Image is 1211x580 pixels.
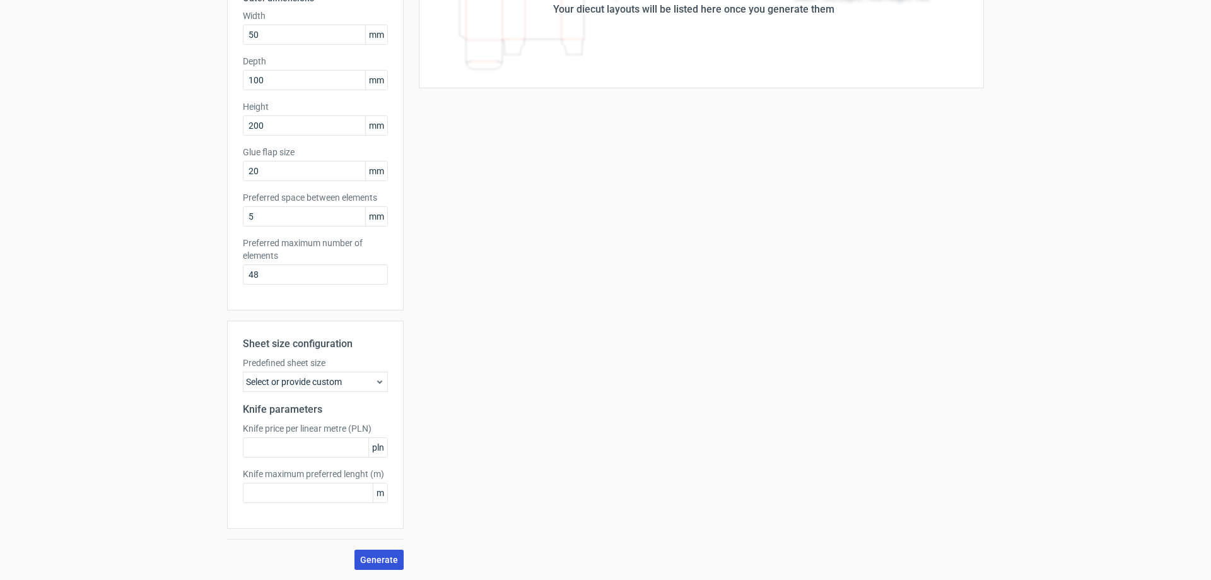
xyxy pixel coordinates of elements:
span: Generate [360,555,398,564]
span: pln [368,438,387,457]
label: Width [243,9,388,22]
div: Select or provide custom [243,372,388,392]
label: Preferred maximum number of elements [243,237,388,262]
label: Preferred space between elements [243,191,388,204]
span: mm [365,207,387,226]
span: mm [365,162,387,181]
label: Knife maximum preferred lenght (m) [243,468,388,480]
span: mm [365,25,387,44]
label: Knife price per linear metre (PLN) [243,422,388,435]
span: mm [365,116,387,135]
div: Your diecut layouts will be listed here once you generate them [553,2,834,17]
span: m [373,483,387,502]
label: Predefined sheet size [243,357,388,369]
button: Generate [354,550,404,570]
h2: Sheet size configuration [243,336,388,352]
span: mm [365,71,387,90]
label: Height [243,100,388,113]
h2: Knife parameters [243,402,388,417]
label: Depth [243,55,388,68]
label: Glue flap size [243,146,388,158]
